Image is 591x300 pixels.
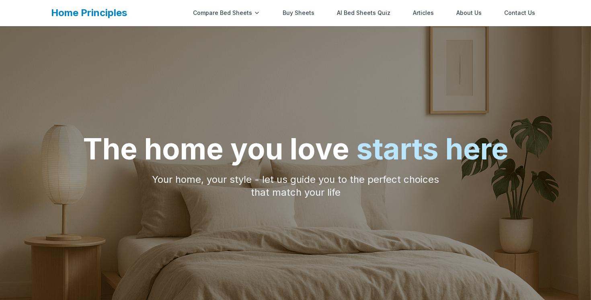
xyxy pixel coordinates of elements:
[188,5,265,21] div: Compare Bed Sheets
[451,5,486,21] a: About Us
[141,173,450,199] p: Your home, your style - let us guide you to the perfect choices that match your life
[499,5,540,21] a: Contact Us
[278,5,319,21] a: Buy Sheets
[83,134,509,163] h1: The home you love
[51,7,127,19] a: Home Principles
[356,131,509,166] span: starts here
[408,5,439,21] a: Articles
[332,5,395,21] a: AI Bed Sheets Quiz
